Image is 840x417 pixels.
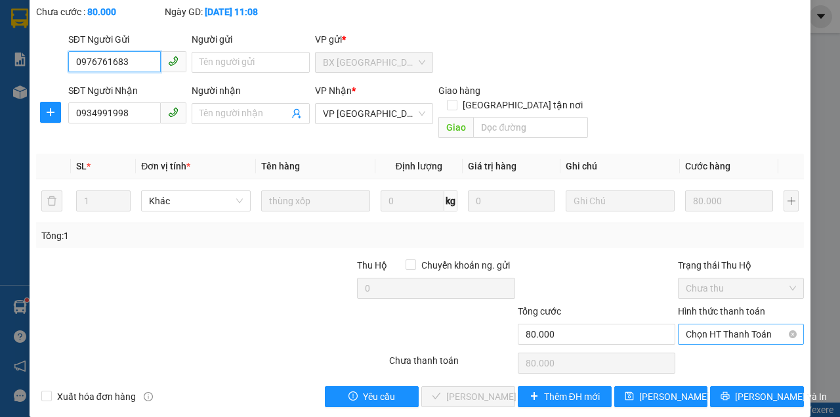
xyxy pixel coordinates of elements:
div: Ngày GD: [165,5,291,19]
span: plus [41,107,60,118]
span: BX PHÚ YÊN [323,53,425,72]
button: delete [41,190,62,211]
span: [PERSON_NAME] thay đổi [639,389,744,404]
span: Giao [438,117,473,138]
span: [PERSON_NAME] và In [735,389,827,404]
div: Người gửi [192,32,310,47]
button: plus [784,190,799,211]
span: close-circle [789,330,797,338]
span: Chưa thu [686,278,796,298]
span: Đơn vị tính [141,161,190,171]
button: plus [40,102,61,123]
span: phone [168,107,178,118]
input: Dọc đường [473,117,587,138]
span: plus [530,391,539,402]
span: printer [721,391,730,402]
b: [DATE] 11:08 [205,7,258,17]
span: Xuất hóa đơn hàng [52,389,141,404]
span: Chuyển khoản ng. gửi [416,258,515,273]
input: VD: Bàn, Ghế [261,190,370,211]
span: Giao hàng [438,85,480,96]
button: save[PERSON_NAME] thay đổi [614,386,708,407]
span: Tên hàng [261,161,300,171]
span: Tổng cước [518,306,561,317]
label: Hình thức thanh toán [678,306,765,317]
span: VP Nhận [315,85,352,96]
span: save [625,391,634,402]
span: SL [76,161,87,171]
span: info-circle [144,392,153,401]
input: Ghi Chú [566,190,675,211]
span: Định lượng [396,161,442,171]
span: Cước hàng [685,161,730,171]
div: Chưa cước : [36,5,162,19]
div: Chưa thanh toán [388,353,516,376]
span: Khác [149,191,242,211]
span: kg [444,190,457,211]
span: Thêm ĐH mới [544,389,600,404]
span: VP ĐẮK LẮK [323,104,425,123]
div: Trạng thái Thu Hộ [678,258,804,273]
div: SĐT Người Gửi [68,32,186,47]
span: Thu Hộ [357,260,387,271]
span: exclamation-circle [348,391,358,402]
th: Ghi chú [560,154,680,179]
button: printer[PERSON_NAME] và In [710,386,804,407]
button: plusThêm ĐH mới [518,386,612,407]
div: Người nhận [192,83,310,98]
span: Chọn HT Thanh Toán [686,324,796,344]
button: exclamation-circleYêu cầu [325,386,419,407]
span: Giá trị hàng [468,161,516,171]
b: 80.000 [87,7,116,17]
span: user-add [291,108,302,119]
div: Tổng: 1 [41,229,325,243]
button: check[PERSON_NAME] và Giao hàng [421,386,515,407]
span: [GEOGRAPHIC_DATA] tận nơi [457,98,588,112]
span: Yêu cầu [363,389,395,404]
input: 0 [685,190,773,211]
div: SĐT Người Nhận [68,83,186,98]
span: phone [168,56,178,66]
div: VP gửi [315,32,433,47]
input: 0 [468,190,555,211]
